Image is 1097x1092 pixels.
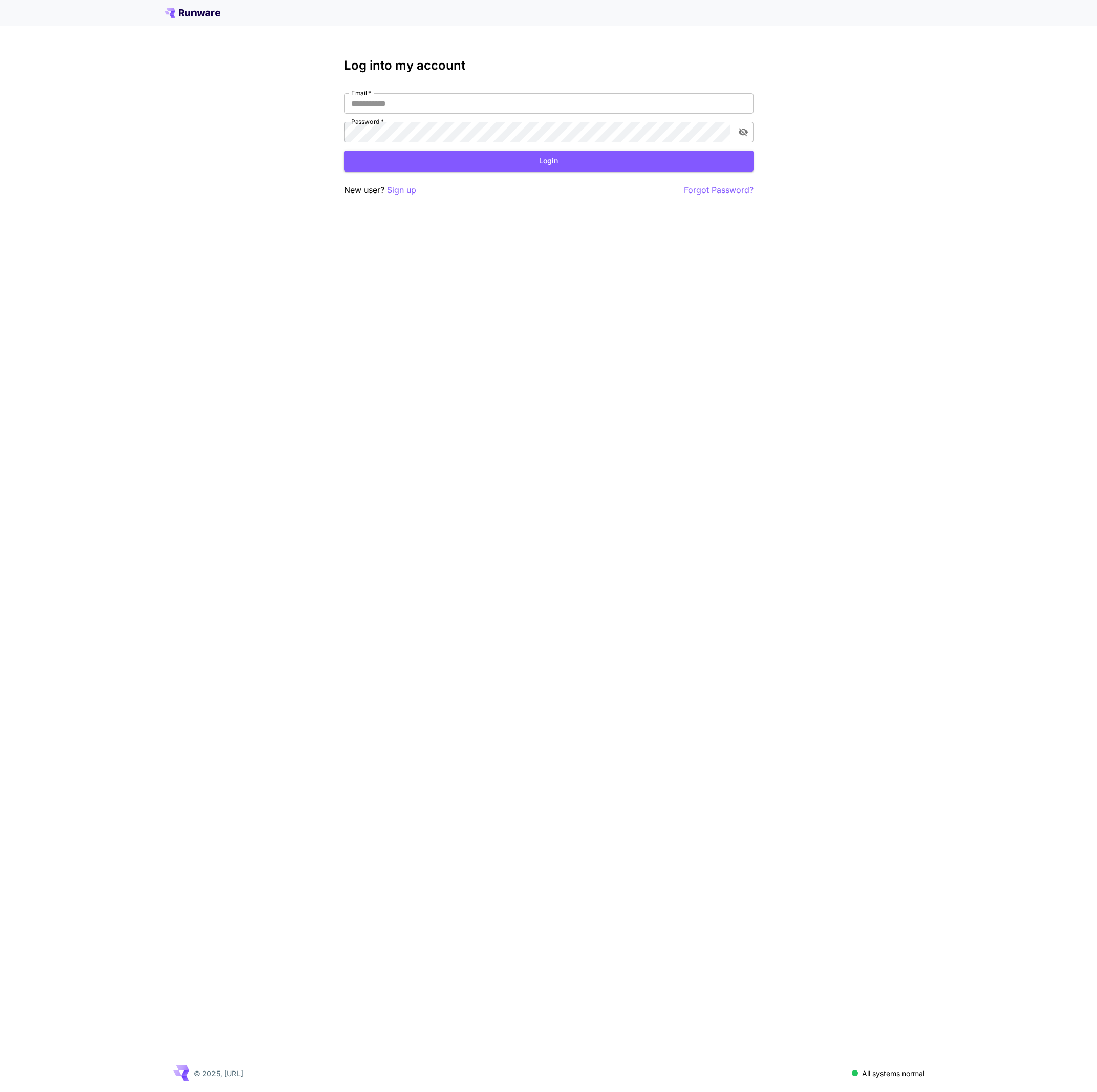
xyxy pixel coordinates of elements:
[344,151,754,172] button: Login
[344,184,416,197] p: New user?
[734,123,752,141] button: toggle password visibility
[351,117,384,126] label: Password
[684,184,754,197] button: Forgot Password?
[351,89,371,97] label: Email
[387,184,416,197] button: Sign up
[862,1068,924,1079] p: All systems normal
[344,58,754,73] h3: Log into my account
[193,1068,243,1079] p: © 2025, [URL]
